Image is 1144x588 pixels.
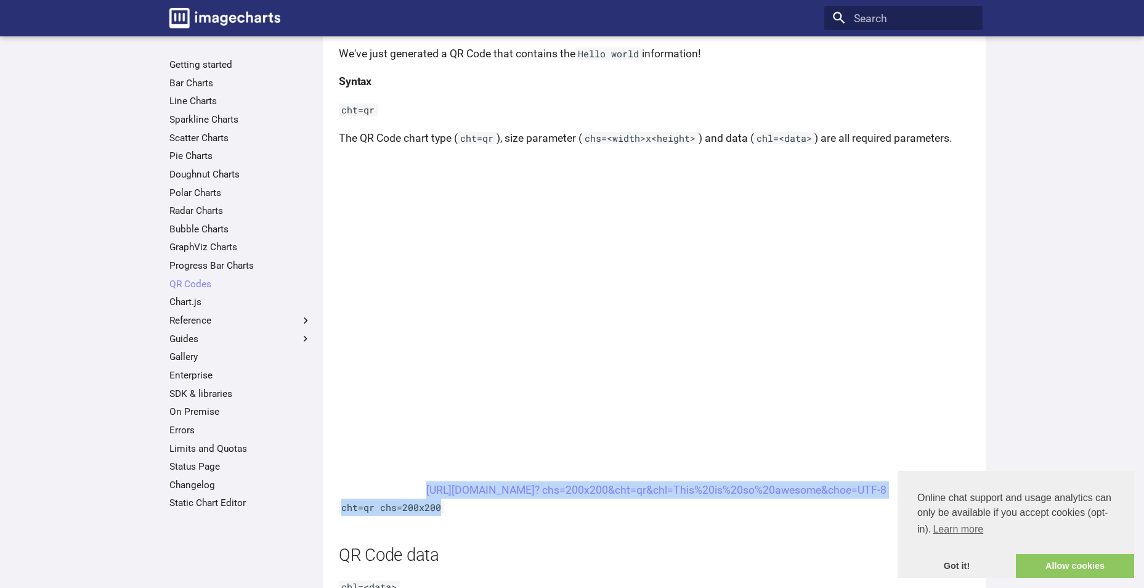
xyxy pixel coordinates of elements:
[169,388,312,400] a: SDK & libraries
[169,150,312,162] a: Pie Charts
[339,129,975,147] p: The QR Code chart type ( ), size parameter ( ) and data ( ) are all required parameters.
[169,460,312,473] a: Status Page
[169,296,312,308] a: Chart.js
[339,104,378,116] code: cht=qr
[931,520,985,539] a: learn more about cookies
[169,205,312,217] a: Radar Charts
[426,484,886,496] a: [URL][DOMAIN_NAME]? chs=200x200&cht=qr&chl=This%20is%20so%20awesome&choe=UTF-8
[169,278,312,290] a: QR Codes
[917,491,1114,539] span: Online chat support and usage analytics can only be available if you accept cookies (opt-in).
[169,479,312,491] a: Changelog
[169,59,312,71] a: Getting started
[339,73,975,90] h4: Syntax
[169,132,312,144] a: Scatter Charts
[458,132,497,144] code: cht=qr
[169,8,280,28] img: logo
[1016,554,1134,579] a: allow cookies
[169,223,312,235] a: Bubble Charts
[169,259,312,272] a: Progress Bar Charts
[824,6,983,31] input: Search
[339,45,975,62] p: We've just generated a QR Code that contains the information!
[169,497,312,509] a: Static Chart Editor
[339,501,444,513] code: cht=qr chs=200x200
[169,95,312,107] a: Line Charts
[582,132,699,144] code: chs=<width>x<height>
[169,369,312,382] a: Enterprise
[169,424,312,436] a: Errors
[169,241,312,253] a: GraphViz Charts
[339,544,975,568] h2: QR Code data
[169,406,312,418] a: On Premise
[169,168,312,181] a: Doughnut Charts
[164,2,286,33] a: Image-Charts documentation
[169,113,312,126] a: Sparkline Charts
[169,314,312,327] label: Reference
[169,77,312,89] a: Bar Charts
[898,554,1016,579] a: dismiss cookie message
[575,47,642,60] code: Hello world
[754,132,815,144] code: chl=<data>
[898,471,1134,578] div: cookieconsent
[169,187,312,199] a: Polar Charts
[169,351,312,363] a: Gallery
[169,443,312,455] a: Limits and Quotas
[169,333,312,345] label: Guides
